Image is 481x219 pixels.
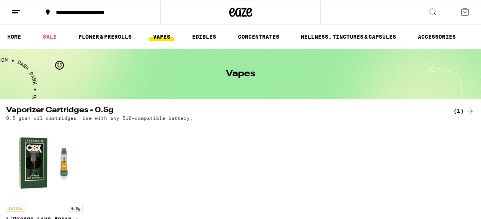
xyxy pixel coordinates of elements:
[6,124,83,201] img: Cannabiotix - L'Orange Live Resin - 0.5g
[234,32,283,41] a: CONCENTRATES
[3,32,25,41] a: HOME
[297,32,400,41] a: WELLNESS, TINCTURES & CAPSULES
[6,116,193,121] p: 0.5 gram oil cartridges. Use with any 510-compatible battery.
[188,32,220,41] a: EDIBLES
[6,205,24,212] p: SATIVA
[414,32,460,41] a: ACCESSORIES
[39,32,60,41] a: SALE
[226,69,255,78] h1: Vapes
[75,32,135,41] a: FLOWER & PREROLLS
[453,106,475,116] a: (1)
[6,106,437,116] h2: Vaporizer Cartridges - 0.5g
[69,205,83,212] p: 0.5g
[149,32,174,41] a: VAPES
